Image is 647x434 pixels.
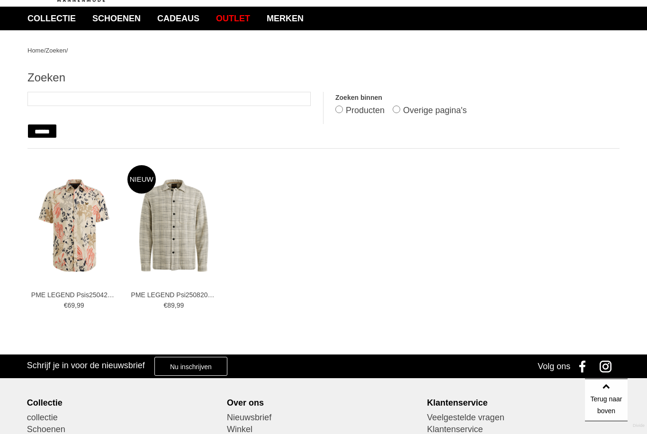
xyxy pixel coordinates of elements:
[154,357,227,376] a: Nu inschrijven
[427,398,620,408] div: Klantenservice
[20,7,83,30] a: collectie
[163,301,167,309] span: €
[85,7,148,30] a: Schoenen
[346,106,385,115] label: Producten
[45,47,66,54] a: Zoeken
[27,47,44,54] a: Home
[131,291,216,299] a: PME LEGEND Psi2508205 Overhemden
[77,301,84,309] span: 99
[260,7,311,30] a: Merken
[66,47,68,54] span: /
[596,354,620,378] a: Instagram
[127,179,220,272] img: PME LEGEND Psi2508205 Overhemden
[67,301,75,309] span: 69
[175,301,177,309] span: ,
[27,71,620,85] h1: Zoeken
[31,291,117,299] a: PME LEGEND Psis2504204 Overhemden
[403,106,467,115] label: Overige pagina's
[44,47,46,54] span: /
[177,301,184,309] span: 99
[227,412,420,424] a: Nieuwsbrief
[64,301,68,309] span: €
[75,301,77,309] span: ,
[150,7,207,30] a: Cadeaus
[27,398,220,408] div: Collectie
[209,7,257,30] a: Outlet
[335,92,619,104] label: Zoeken binnen
[573,354,596,378] a: Facebook
[27,179,120,272] img: PME LEGEND Psis2504204 Overhemden
[167,301,175,309] span: 89
[538,354,570,378] div: Volg ons
[27,360,145,371] h3: Schrijf je in voor de nieuwsbrief
[27,412,220,424] a: collectie
[585,379,628,421] a: Terug naar boven
[227,398,420,408] div: Over ons
[633,420,645,432] a: Divide
[427,412,620,424] a: Veelgestelde vragen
